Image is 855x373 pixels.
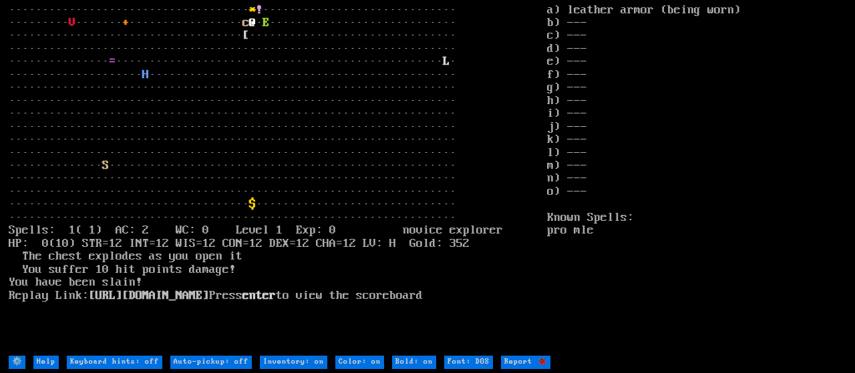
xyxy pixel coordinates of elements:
[392,356,436,368] input: Bold: on
[249,198,256,211] font: $
[242,289,276,302] b: enter
[256,3,263,17] font: !
[33,356,59,368] input: Help
[242,29,249,42] font: [
[260,356,327,368] input: Inventory: on
[67,356,162,368] input: Keyboard hints: off
[69,16,75,29] font: V
[109,55,116,68] font: =
[335,356,384,368] input: Color: on
[170,356,252,368] input: Auto-pickup: off
[547,4,846,354] stats: a) leather armor (being worn) b) --- c) --- d) --- e) --- f) --- g) --- h) --- i) --- j) --- k) -...
[443,55,450,68] font: L
[9,356,25,368] input: ⚙️
[102,159,109,172] font: S
[142,68,149,81] font: H
[242,16,249,29] font: c
[444,356,493,368] input: Font: DOS
[89,289,209,302] a: [URL][DOMAIN_NAME]
[501,356,550,368] input: Report 🐞
[249,16,256,29] font: @
[122,16,129,29] font: +
[263,16,269,29] font: E
[9,4,547,354] larn: ···································· ····························· ········· ······· ············...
